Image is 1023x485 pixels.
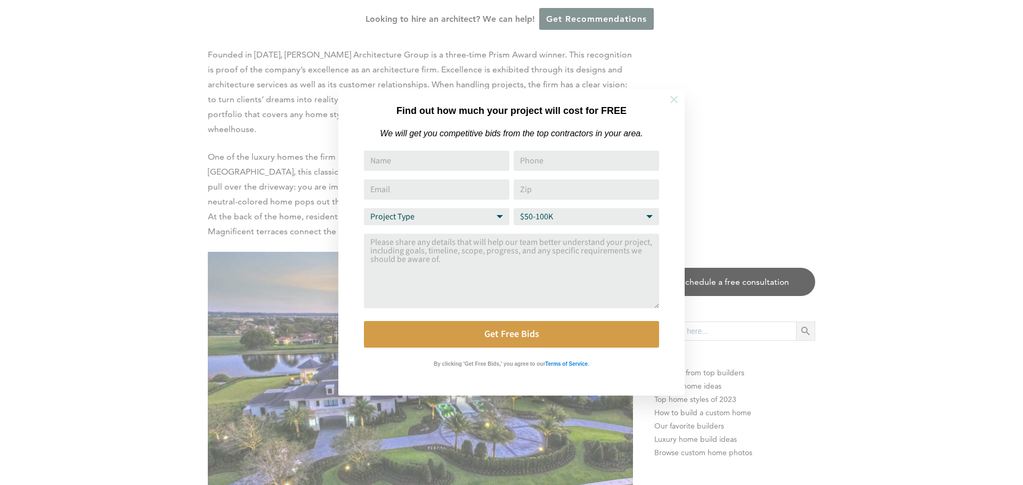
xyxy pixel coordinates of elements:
[545,361,588,367] strong: Terms of Service
[380,129,643,138] em: We will get you competitive bids from the top contractors in your area.
[364,179,509,200] input: Email Address
[818,408,1010,472] iframe: Drift Widget Chat Controller
[655,81,693,118] button: Close
[364,208,509,225] select: Project Type
[364,234,659,308] textarea: Comment or Message
[434,361,545,367] strong: By clicking 'Get Free Bids,' you agree to our
[364,151,509,171] input: Name
[514,208,659,225] select: Budget Range
[588,361,589,367] strong: .
[396,105,627,116] strong: Find out how much your project will cost for FREE
[514,179,659,200] input: Zip
[514,151,659,171] input: Phone
[364,321,659,348] button: Get Free Bids
[545,358,588,367] a: Terms of Service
